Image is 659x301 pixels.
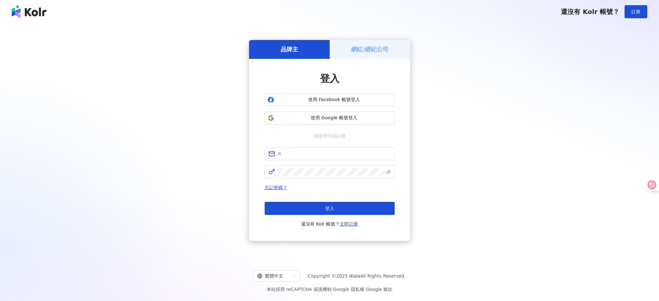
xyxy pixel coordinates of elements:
[308,272,406,280] span: Copyright © 2025 All Rights Reserved.
[325,206,334,211] span: 登入
[277,97,392,103] span: 使用 Facebook 帳號登入
[366,287,392,292] a: Google 條款
[265,202,395,215] button: 登入
[265,185,287,190] a: 忘記密碼？
[340,221,358,227] a: 立即註冊
[309,132,350,139] span: 或使用信箱註冊
[332,287,333,292] span: |
[351,45,389,53] h5: 網紅/經紀公司
[561,8,619,16] span: 還沒有 Kolr 帳號？
[364,287,366,292] span: |
[320,73,339,84] span: 登入
[12,5,46,18] img: logo
[625,5,647,18] button: 註冊
[333,287,364,292] a: Google 隱私權
[631,9,640,14] span: 註冊
[265,111,395,124] button: 使用 Google 帳號登入
[386,170,391,174] span: eye-invisible
[277,115,392,121] span: 使用 Google 帳號登入
[257,271,290,281] div: 繁體中文
[349,273,360,279] a: iKala
[301,220,358,228] span: 還沒有 Kolr 帳號？
[281,45,298,53] h5: 品牌主
[265,93,395,106] button: 使用 Facebook 帳號登入
[267,285,392,293] span: 本站採用 reCAPTCHA 保護機制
